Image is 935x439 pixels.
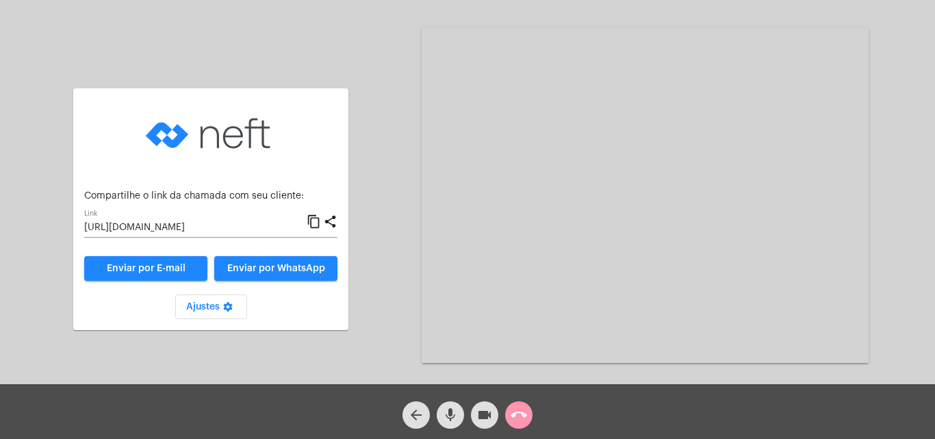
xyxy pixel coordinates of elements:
button: Ajustes [175,294,247,319]
mat-icon: share [323,214,337,230]
a: Enviar por E-mail [84,256,207,281]
mat-icon: videocam [476,407,493,423]
img: logo-neft-novo-2.png [142,99,279,168]
mat-icon: call_end [511,407,527,423]
span: Enviar por WhatsApp [227,264,325,273]
mat-icon: arrow_back [408,407,424,423]
mat-icon: mic [442,407,459,423]
mat-icon: content_copy [307,214,321,230]
p: Compartilhe o link da chamada com seu cliente: [84,191,337,201]
span: Enviar por E-mail [107,264,185,273]
button: Enviar por WhatsApp [214,256,337,281]
mat-icon: settings [220,301,236,318]
span: Ajustes [186,302,236,312]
